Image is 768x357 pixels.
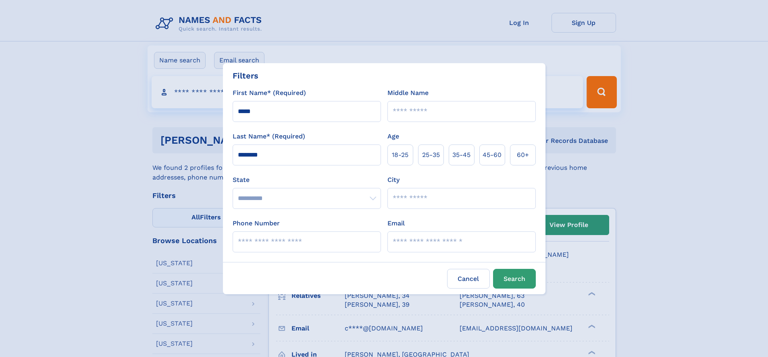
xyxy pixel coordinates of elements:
label: Age [387,132,399,141]
label: Email [387,219,405,228]
button: Search [493,269,536,289]
label: State [233,175,381,185]
label: Middle Name [387,88,429,98]
label: Cancel [447,269,490,289]
label: Phone Number [233,219,280,228]
span: 35‑45 [452,150,470,160]
span: 45‑60 [483,150,502,160]
span: 60+ [517,150,529,160]
span: 25‑35 [422,150,440,160]
label: Last Name* (Required) [233,132,305,141]
label: First Name* (Required) [233,88,306,98]
label: City [387,175,400,185]
span: 18‑25 [392,150,408,160]
div: Filters [233,70,258,82]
